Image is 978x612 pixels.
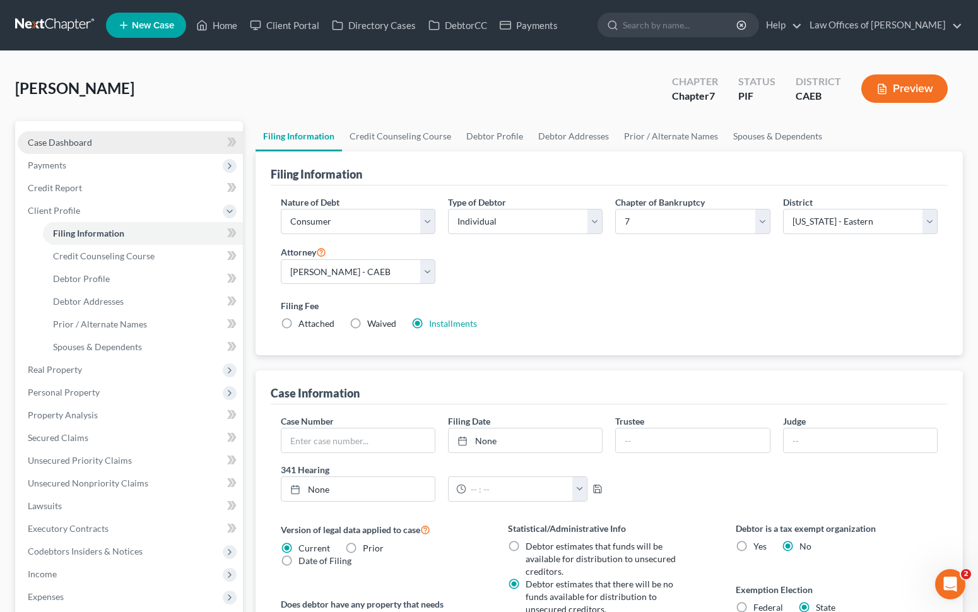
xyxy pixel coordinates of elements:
[244,14,326,37] a: Client Portal
[531,121,616,151] a: Debtor Addresses
[18,404,243,427] a: Property Analysis
[459,121,531,151] a: Debtor Profile
[615,415,644,428] label: Trustee
[271,385,360,401] div: Case Information
[43,290,243,313] a: Debtor Addresses
[28,432,88,443] span: Secured Claims
[28,500,62,511] span: Lawsuits
[861,74,948,103] button: Preview
[18,131,243,154] a: Case Dashboard
[367,318,396,329] span: Waived
[726,121,830,151] a: Spouses & Dependents
[53,228,124,238] span: Filing Information
[783,196,813,209] label: District
[448,196,506,209] label: Type of Debtor
[796,74,841,89] div: District
[43,313,243,336] a: Prior / Alternate Names
[28,546,143,556] span: Codebtors Insiders & Notices
[736,522,938,535] label: Debtor is a tax exempt organization
[28,455,132,466] span: Unsecured Priority Claims
[736,583,938,596] label: Exemption Election
[493,14,564,37] a: Payments
[28,409,98,420] span: Property Analysis
[28,568,57,579] span: Income
[18,472,243,495] a: Unsecured Nonpriority Claims
[15,79,134,97] span: [PERSON_NAME]
[281,244,326,259] label: Attorney
[281,415,334,428] label: Case Number
[709,90,715,102] span: 7
[28,387,100,397] span: Personal Property
[28,591,64,602] span: Expenses
[298,543,330,553] span: Current
[281,196,339,209] label: Nature of Debt
[28,478,148,488] span: Unsecured Nonpriority Claims
[281,299,938,312] label: Filing Fee
[43,222,243,245] a: Filing Information
[18,449,243,472] a: Unsecured Priority Claims
[363,543,384,553] span: Prior
[43,336,243,358] a: Spouses & Dependents
[623,13,738,37] input: Search by name...
[271,167,362,182] div: Filing Information
[935,569,965,599] iframe: Intercom live chat
[190,14,244,37] a: Home
[738,74,775,89] div: Status
[784,428,937,452] input: --
[326,14,422,37] a: Directory Cases
[449,428,602,452] a: None
[281,428,435,452] input: Enter case number...
[961,569,971,579] span: 2
[796,89,841,103] div: CAEB
[738,89,775,103] div: PIF
[616,428,769,452] input: --
[53,273,110,284] span: Debtor Profile
[803,14,962,37] a: Law Offices of [PERSON_NAME]
[274,463,610,476] label: 341 Hearing
[615,196,705,209] label: Chapter of Bankruptcy
[28,182,82,193] span: Credit Report
[672,89,718,103] div: Chapter
[53,319,147,329] span: Prior / Alternate Names
[526,541,676,577] span: Debtor estimates that funds will be available for distribution to unsecured creditors.
[132,21,174,30] span: New Case
[28,160,66,170] span: Payments
[28,137,92,148] span: Case Dashboard
[53,341,142,352] span: Spouses & Dependents
[18,177,243,199] a: Credit Report
[342,121,459,151] a: Credit Counseling Course
[281,477,435,501] a: None
[298,555,351,566] span: Date of Filing
[28,364,82,375] span: Real Property
[799,541,811,551] span: No
[43,245,243,268] a: Credit Counseling Course
[28,205,80,216] span: Client Profile
[18,495,243,517] a: Lawsuits
[281,522,483,537] label: Version of legal data applied to case
[256,121,342,151] a: Filing Information
[53,296,124,307] span: Debtor Addresses
[508,522,710,535] label: Statistical/Administrative Info
[298,318,334,329] span: Attached
[448,415,490,428] label: Filing Date
[760,14,802,37] a: Help
[18,517,243,540] a: Executory Contracts
[18,427,243,449] a: Secured Claims
[753,541,767,551] span: Yes
[616,121,726,151] a: Prior / Alternate Names
[422,14,493,37] a: DebtorCC
[53,250,155,261] span: Credit Counseling Course
[783,415,806,428] label: Judge
[466,477,573,501] input: -- : --
[429,318,477,329] a: Installments
[28,523,109,534] span: Executory Contracts
[672,74,718,89] div: Chapter
[43,268,243,290] a: Debtor Profile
